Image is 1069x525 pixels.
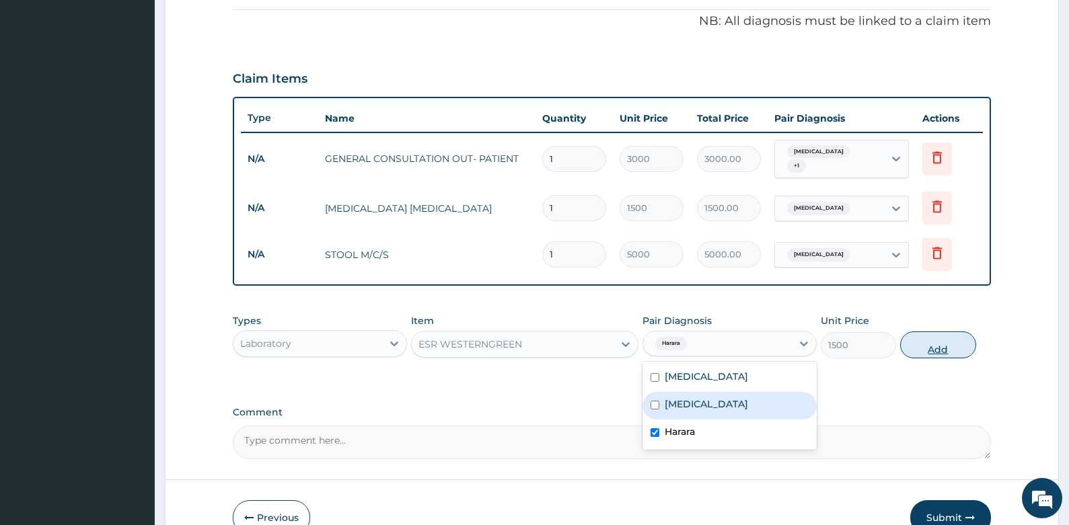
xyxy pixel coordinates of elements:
[787,202,850,215] span: [MEDICAL_DATA]
[78,169,186,305] span: We're online!
[318,105,536,132] th: Name
[411,314,434,327] label: Item
[642,314,712,327] label: Pair Diagnosis
[900,331,976,358] button: Add
[768,105,916,132] th: Pair Diagnosis
[665,370,748,383] label: [MEDICAL_DATA]
[655,337,687,350] span: Harara
[240,337,291,350] div: Laboratory
[787,248,850,261] span: [MEDICAL_DATA]
[916,105,983,132] th: Actions
[233,13,992,30] p: NB: All diagnosis must be linked to a claim item
[241,196,318,220] td: N/A
[821,314,869,327] label: Unit Price
[318,145,536,172] td: GENERAL CONSULTATION OUT- PATIENT
[7,367,256,414] textarea: Type your message and hit 'Enter'
[233,315,261,327] label: Types
[787,159,806,173] span: + 1
[233,407,992,418] label: Comment
[318,195,536,222] td: [MEDICAL_DATA] [MEDICAL_DATA]
[536,105,613,132] th: Quantity
[787,145,850,159] span: [MEDICAL_DATA]
[233,72,307,87] h3: Claim Items
[665,425,695,438] label: Harara
[241,147,318,171] td: N/A
[613,105,690,132] th: Unit Price
[70,75,226,93] div: Chat with us now
[241,242,318,267] td: N/A
[241,106,318,130] th: Type
[418,337,522,351] div: ESR WESTERNGREEN
[318,241,536,268] td: STOOL M/C/S
[25,67,54,101] img: d_794563401_company_1708531726252_794563401
[221,7,253,39] div: Minimize live chat window
[665,397,748,411] label: [MEDICAL_DATA]
[690,105,768,132] th: Total Price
